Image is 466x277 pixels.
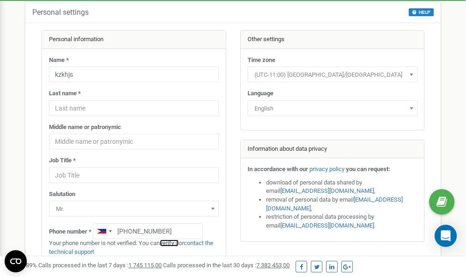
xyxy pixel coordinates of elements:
[38,262,162,269] span: Calls processed in the last 7 days :
[49,201,219,216] span: Mr.
[248,67,418,82] span: (UTC-11:00) Pacific/Midway
[266,196,403,212] a: [EMAIL_ADDRESS][DOMAIN_NAME]
[251,102,414,115] span: English
[49,67,219,82] input: Name
[280,222,374,229] a: [EMAIL_ADDRESS][DOMAIN_NAME]
[409,8,434,16] button: HELP
[49,123,121,132] label: Middle name or patronymic
[160,240,179,246] a: verify it
[266,196,418,213] li: removal of personal data by email ,
[49,56,69,65] label: Name *
[248,100,418,116] span: English
[42,31,226,49] div: Personal information
[248,89,273,98] label: Language
[49,240,213,255] a: contact the technical support
[248,166,308,172] strong: In accordance with our
[49,228,91,236] label: Phone number *
[49,190,75,199] label: Salutation
[241,140,424,159] div: Information about data privacy
[241,31,424,49] div: Other settings
[251,68,414,81] span: (UTC-11:00) Pacific/Midway
[93,223,203,239] input: +1-800-555-55-55
[49,239,219,256] p: Your phone number is not verified. You can or
[266,213,418,230] li: restriction of personal data processing by email .
[49,100,219,116] input: Last name
[256,262,290,269] u: 7 382 453,00
[49,156,76,165] label: Job Title *
[128,262,162,269] u: 1 745 115,00
[309,166,345,172] a: privacy policy
[266,179,418,196] li: download of personal data shared by email ,
[49,167,219,183] input: Job Title
[93,224,115,239] div: Telephone country code
[52,203,216,215] span: Mr.
[435,225,457,247] div: Open Intercom Messenger
[49,89,81,98] label: Last name *
[346,166,390,172] strong: you can request:
[248,56,275,65] label: Time zone
[163,262,290,269] span: Calls processed in the last 30 days :
[32,8,89,17] h5: Personal settings
[49,134,219,149] input: Middle name or patronymic
[5,250,27,272] button: Open CMP widget
[280,187,374,194] a: [EMAIL_ADDRESS][DOMAIN_NAME]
